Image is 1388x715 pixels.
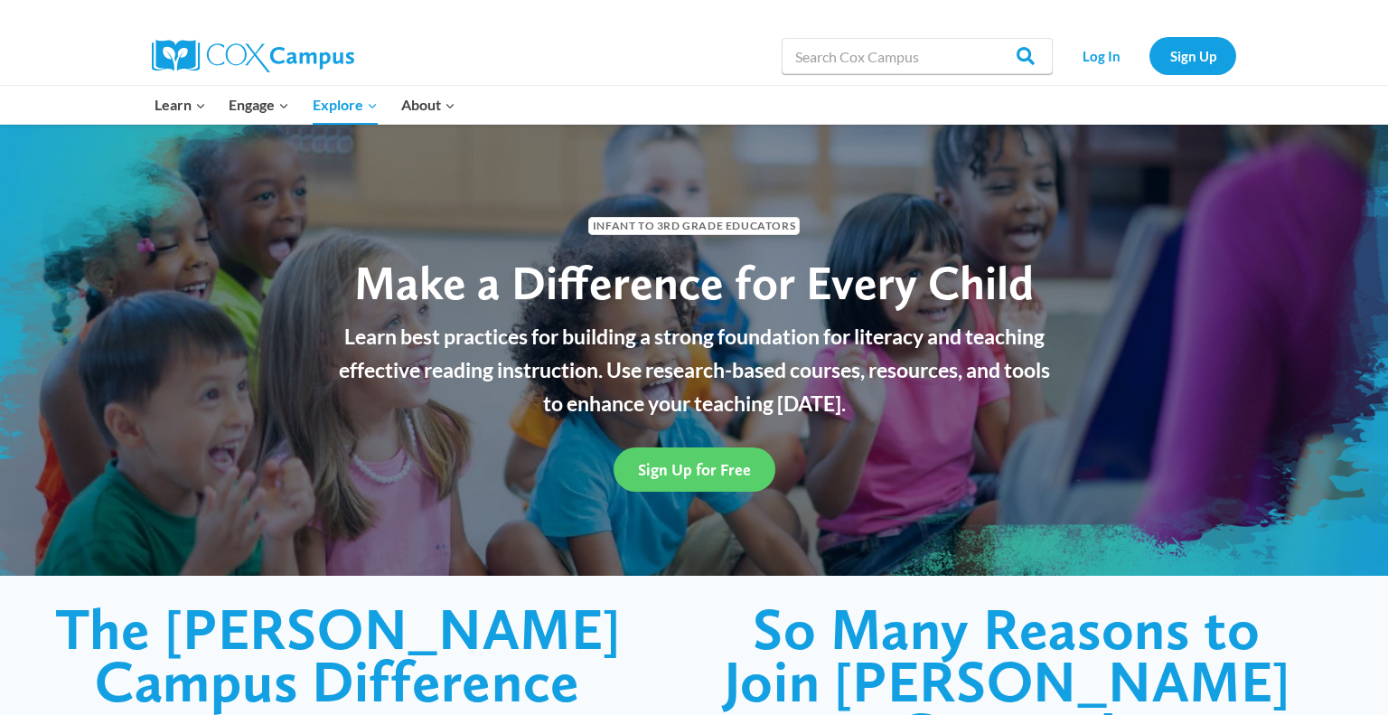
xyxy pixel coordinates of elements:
[229,93,289,117] span: Engage
[401,93,455,117] span: About
[313,93,378,117] span: Explore
[155,93,206,117] span: Learn
[782,38,1053,74] input: Search Cox Campus
[328,320,1060,419] p: Learn best practices for building a strong foundation for literacy and teaching effective reading...
[143,86,466,124] nav: Primary Navigation
[1062,37,1140,74] a: Log In
[588,217,800,234] span: Infant to 3rd Grade Educators
[354,254,1034,311] span: Make a Difference for Every Child
[1149,37,1236,74] a: Sign Up
[1062,37,1236,74] nav: Secondary Navigation
[638,460,751,479] span: Sign Up for Free
[614,447,775,492] a: Sign Up for Free
[152,40,354,72] img: Cox Campus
